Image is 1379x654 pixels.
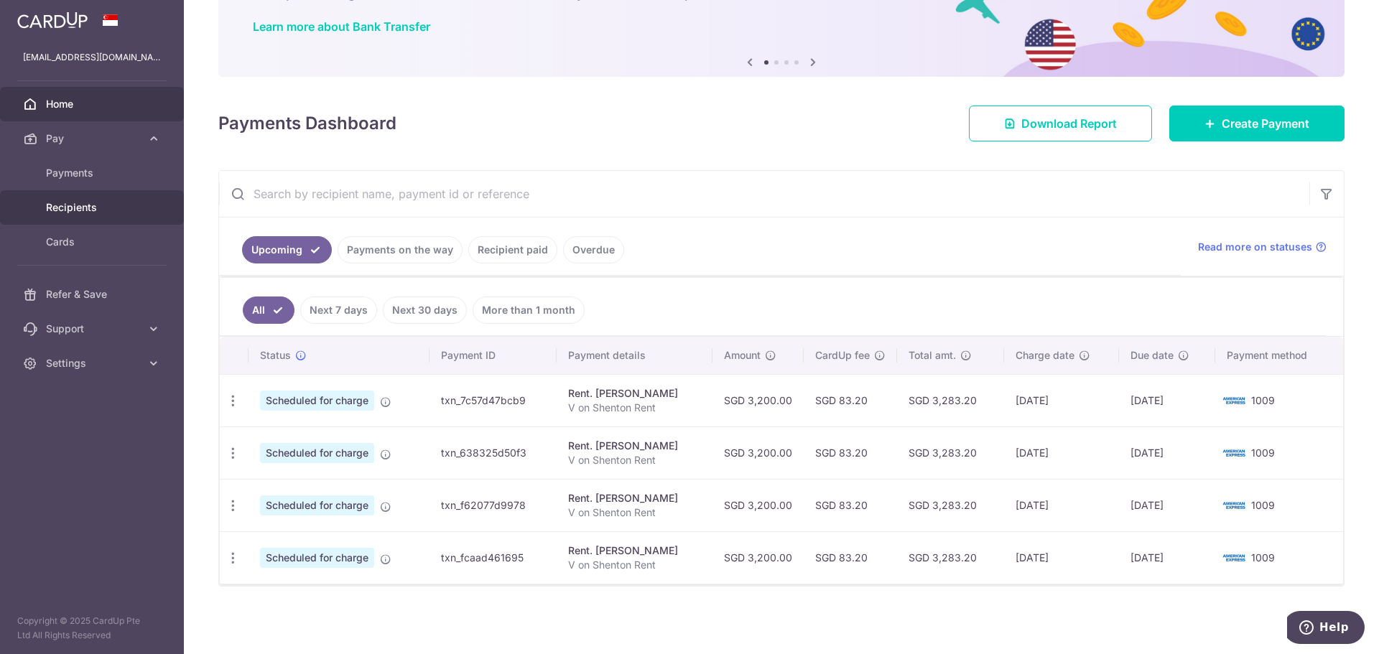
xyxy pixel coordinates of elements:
td: txn_f62077d9978 [430,479,557,531]
span: Charge date [1016,348,1074,363]
th: Payment method [1215,337,1343,374]
a: Learn more about Bank Transfer [253,19,430,34]
span: Amount [724,348,761,363]
a: Read more on statuses [1198,240,1327,254]
a: Create Payment [1169,106,1345,141]
span: Create Payment [1222,115,1309,132]
img: Bank Card [1220,549,1248,566]
td: txn_7c57d47bcb9 [430,374,557,426]
span: Refer & Save [46,287,141,302]
td: [DATE] [1004,531,1119,584]
td: SGD 83.20 [804,479,897,531]
div: Rent. [PERSON_NAME] [568,543,701,558]
span: 1009 [1251,447,1275,459]
span: Payments [46,166,141,180]
a: More than 1 month [473,296,585,324]
span: 1009 [1251,394,1275,406]
span: 1009 [1251,551,1275,564]
div: Rent. [PERSON_NAME] [568,386,701,401]
img: CardUp [17,11,88,29]
td: [DATE] [1004,374,1119,426]
span: Total amt. [909,348,956,363]
td: [DATE] [1119,531,1215,584]
td: SGD 3,283.20 [897,426,1004,479]
td: SGD 83.20 [804,374,897,426]
td: SGD 3,283.20 [897,531,1004,584]
p: V on Shenton Rent [568,558,701,572]
td: SGD 83.20 [804,426,897,479]
a: Next 30 days [383,296,467,324]
span: Read more on statuses [1198,240,1312,254]
img: Bank Card [1220,497,1248,514]
span: Scheduled for charge [260,548,374,568]
img: Bank Card [1220,444,1248,462]
a: Overdue [563,236,624,263]
span: Settings [46,356,141,370]
p: V on Shenton Rent [568,505,701,520]
td: [DATE] [1119,479,1215,531]
td: [DATE] [1004,426,1119,479]
p: [EMAIL_ADDRESS][DOMAIN_NAME] [23,50,161,65]
a: Recipient paid [468,236,557,263]
a: Payments on the way [338,236,463,263]
div: Rent. [PERSON_NAME] [568,491,701,505]
h4: Payments Dashboard [218,111,396,136]
span: Due date [1130,348,1174,363]
td: SGD 3,283.20 [897,374,1004,426]
span: Cards [46,235,141,249]
span: Download Report [1021,115,1117,132]
td: SGD 83.20 [804,531,897,584]
span: Status [260,348,291,363]
span: Recipients [46,200,141,215]
td: [DATE] [1119,426,1215,479]
td: SGD 3,200.00 [712,426,804,479]
img: Bank Card [1220,392,1248,409]
a: Download Report [969,106,1152,141]
td: SGD 3,200.00 [712,479,804,531]
span: Scheduled for charge [260,391,374,411]
a: Upcoming [242,236,332,263]
p: V on Shenton Rent [568,453,701,467]
span: Scheduled for charge [260,495,374,515]
th: Payment details [557,337,712,374]
p: V on Shenton Rent [568,401,701,415]
th: Payment ID [430,337,557,374]
td: [DATE] [1004,479,1119,531]
input: Search by recipient name, payment id or reference [219,171,1309,217]
td: txn_fcaad461695 [430,531,557,584]
span: CardUp fee [815,348,870,363]
span: Scheduled for charge [260,443,374,463]
span: Home [46,97,141,111]
span: Pay [46,131,141,146]
td: SGD 3,200.00 [712,374,804,426]
td: SGD 3,283.20 [897,479,1004,531]
td: SGD 3,200.00 [712,531,804,584]
span: Support [46,322,141,336]
td: txn_638325d50f3 [430,426,557,479]
a: All [243,296,294,324]
span: 1009 [1251,499,1275,511]
iframe: Opens a widget where you can find more information [1287,611,1365,647]
td: [DATE] [1119,374,1215,426]
a: Next 7 days [300,296,377,324]
div: Rent. [PERSON_NAME] [568,439,701,453]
